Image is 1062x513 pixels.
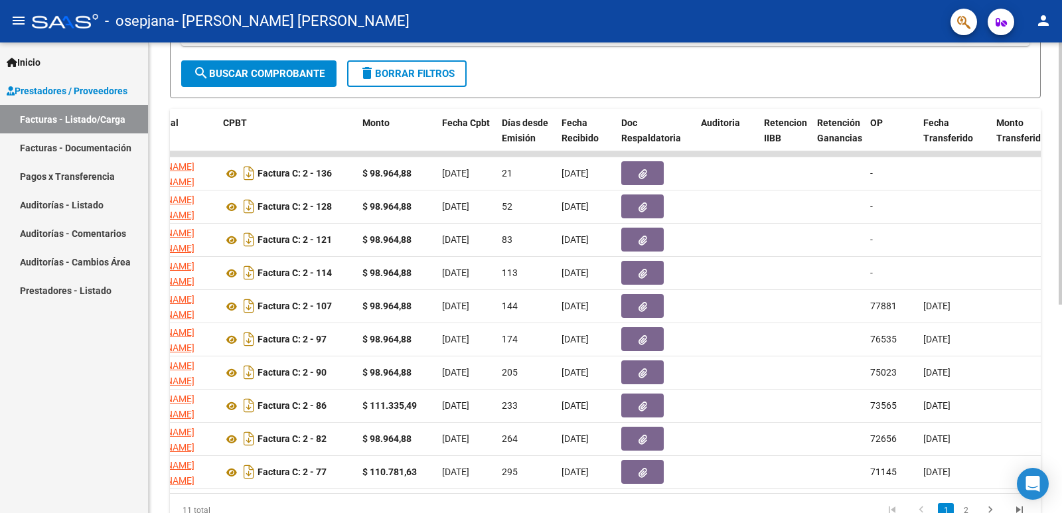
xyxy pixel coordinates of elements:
[764,117,807,143] span: Retencion IIBB
[258,467,327,478] strong: Factura C: 2 - 77
[870,400,897,411] span: 73565
[362,168,412,179] strong: $ 98.964,88
[442,367,469,378] span: [DATE]
[442,400,469,411] span: [DATE]
[923,301,950,311] span: [DATE]
[502,301,518,311] span: 144
[923,467,950,477] span: [DATE]
[359,65,375,81] mat-icon: delete
[357,109,437,167] datatable-header-cell: Monto
[240,196,258,217] i: Descargar documento
[362,433,412,444] strong: $ 98.964,88
[442,117,490,128] span: Fecha Cpbt
[442,301,469,311] span: [DATE]
[870,334,897,344] span: 76535
[923,400,950,411] span: [DATE]
[502,267,518,278] span: 113
[865,109,918,167] datatable-header-cell: OP
[918,109,991,167] datatable-header-cell: Fecha Transferido
[240,461,258,482] i: Descargar documento
[240,295,258,317] i: Descargar documento
[870,367,897,378] span: 75023
[442,267,469,278] span: [DATE]
[562,117,599,143] span: Fecha Recibido
[696,109,759,167] datatable-header-cell: Auditoria
[870,301,897,311] span: 77881
[870,201,873,212] span: -
[870,234,873,245] span: -
[502,334,518,344] span: 174
[923,433,950,444] span: [DATE]
[240,262,258,283] i: Descargar documento
[496,109,556,167] datatable-header-cell: Días desde Emisión
[562,234,589,245] span: [DATE]
[362,400,417,411] strong: $ 111.335,49
[502,168,512,179] span: 21
[870,433,897,444] span: 72656
[996,117,1046,143] span: Monto Transferido
[562,267,589,278] span: [DATE]
[240,428,258,449] i: Descargar documento
[258,401,327,411] strong: Factura C: 2 - 86
[1017,468,1049,500] div: Open Intercom Messenger
[193,68,325,80] span: Buscar Comprobante
[105,7,175,36] span: - osepjana
[193,65,209,81] mat-icon: search
[562,467,589,477] span: [DATE]
[870,117,883,128] span: OP
[442,201,469,212] span: [DATE]
[923,334,950,344] span: [DATE]
[347,60,467,87] button: Borrar Filtros
[258,268,332,279] strong: Factura C: 2 - 114
[923,367,950,378] span: [DATE]
[258,202,332,212] strong: Factura C: 2 - 128
[362,367,412,378] strong: $ 98.964,88
[258,334,327,345] strong: Factura C: 2 - 97
[562,334,589,344] span: [DATE]
[359,68,455,80] span: Borrar Filtros
[502,367,518,378] span: 205
[7,84,127,98] span: Prestadores / Proveedores
[223,117,247,128] span: CPBT
[240,362,258,383] i: Descargar documento
[362,334,412,344] strong: $ 98.964,88
[923,117,973,143] span: Fecha Transferido
[442,168,469,179] span: [DATE]
[362,267,412,278] strong: $ 98.964,88
[562,367,589,378] span: [DATE]
[502,467,518,477] span: 295
[240,229,258,250] i: Descargar documento
[759,109,812,167] datatable-header-cell: Retencion IIBB
[817,117,862,143] span: Retención Ganancias
[362,234,412,245] strong: $ 98.964,88
[870,267,873,278] span: -
[556,109,616,167] datatable-header-cell: Fecha Recibido
[502,433,518,444] span: 264
[621,117,681,143] span: Doc Respaldatoria
[362,301,412,311] strong: $ 98.964,88
[562,168,589,179] span: [DATE]
[240,163,258,184] i: Descargar documento
[442,467,469,477] span: [DATE]
[362,467,417,477] strong: $ 110.781,63
[442,334,469,344] span: [DATE]
[11,13,27,29] mat-icon: menu
[258,368,327,378] strong: Factura C: 2 - 90
[362,201,412,212] strong: $ 98.964,88
[258,301,332,312] strong: Factura C: 2 - 107
[442,234,469,245] span: [DATE]
[258,169,332,179] strong: Factura C: 2 - 136
[562,400,589,411] span: [DATE]
[218,109,357,167] datatable-header-cell: CPBT
[1035,13,1051,29] mat-icon: person
[258,434,327,445] strong: Factura C: 2 - 82
[502,234,512,245] span: 83
[502,400,518,411] span: 233
[362,117,390,128] span: Monto
[870,467,897,477] span: 71145
[812,109,865,167] datatable-header-cell: Retención Ganancias
[437,109,496,167] datatable-header-cell: Fecha Cpbt
[175,7,410,36] span: - [PERSON_NAME] [PERSON_NAME]
[181,60,337,87] button: Buscar Comprobante
[240,329,258,350] i: Descargar documento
